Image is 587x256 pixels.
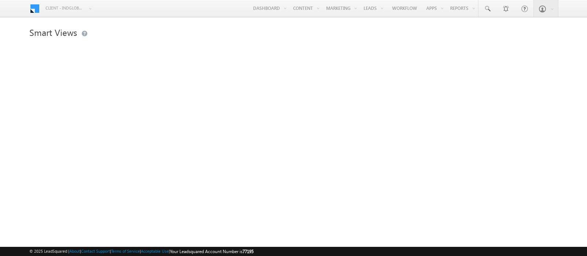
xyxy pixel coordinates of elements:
[29,26,77,38] span: Smart Views
[45,4,84,12] span: Client - indglobal2 (77195)
[111,249,140,253] a: Terms of Service
[243,249,254,254] span: 77195
[69,249,80,253] a: About
[81,249,110,253] a: Contact Support
[29,248,254,255] span: © 2025 LeadSquared | | | | |
[170,249,254,254] span: Your Leadsquared Account Number is
[141,249,169,253] a: Acceptable Use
